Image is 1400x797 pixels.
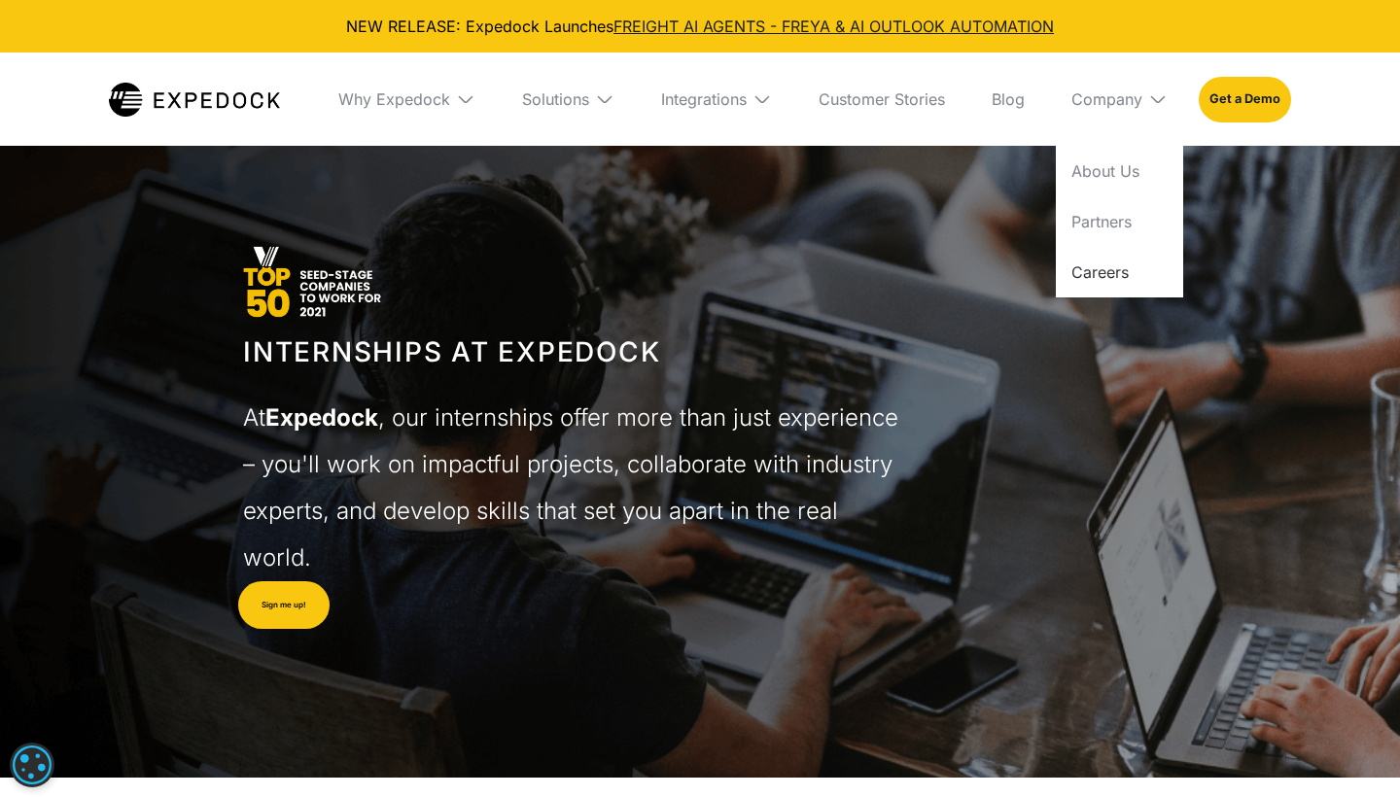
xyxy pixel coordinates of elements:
[522,89,589,109] div: Solutions
[265,403,378,432] strong: Expedock
[243,395,900,581] h1: At , our internships offer more than just experience – you'll work on impactful projects, collabo...
[661,89,747,109] div: Integrations
[646,52,787,146] div: Integrations
[1056,247,1183,297] a: Careers
[1071,89,1142,109] div: Company
[1056,146,1183,297] nav: Company
[323,52,491,146] div: Why Expedock
[1067,587,1400,797] iframe: Chat Widget
[243,338,900,365] h1: INTERNSHIPS AT EXPEDOCK
[338,89,450,109] div: Why Expedock
[976,52,1040,146] a: Blog
[16,16,1384,37] div: NEW RELEASE: Expedock Launches
[1056,146,1183,196] a: About Us
[238,581,330,630] a: Sign me up!
[613,17,1054,36] a: FREIGHT AI AGENTS - FREYA & AI OUTLOOK AUTOMATION
[1056,196,1183,247] a: Partners
[507,52,630,146] div: Solutions
[803,52,961,146] a: Customer Stories
[1056,52,1183,146] div: Company
[243,149,382,319] img: Top 50 Companies to Work For presented by Will Reed
[1199,77,1291,121] a: Get a Demo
